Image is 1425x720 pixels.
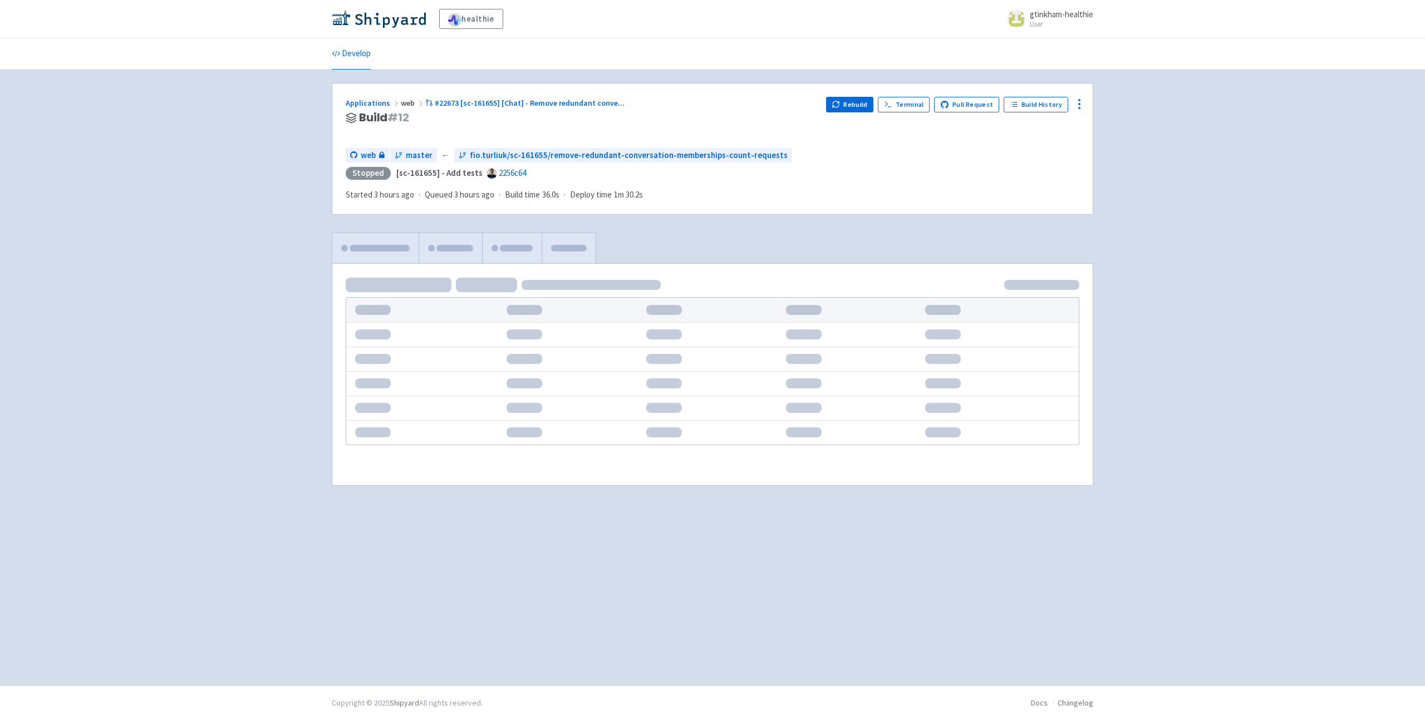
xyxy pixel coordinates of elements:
button: Rebuild [826,97,874,112]
span: fio.turliuk/sc-161655/remove-redundant-conversation-memberships-count-requests [470,149,788,162]
img: Shipyard logo [332,10,426,28]
a: web [346,148,389,163]
a: Develop [332,38,371,70]
span: 36.0s [542,189,559,201]
span: ← [441,149,450,162]
a: Build History [1004,97,1068,112]
div: Copyright © 2025 All rights reserved. [332,697,483,709]
time: 3 hours ago [454,189,494,200]
a: #22673 [sc-161655] [Chat] - Remove redundant conve... [425,98,626,108]
div: · · · [346,189,650,201]
span: web [361,149,376,162]
a: Terminal [878,97,930,112]
span: 1m 30.2s [614,189,643,201]
a: Pull Request [934,97,999,112]
span: # 12 [387,110,409,125]
strong: [sc-161655] - Add tests [396,167,483,178]
a: fio.turliuk/sc-161655/remove-redundant-conversation-memberships-count-requests [454,148,792,163]
a: 2256c64 [499,167,526,178]
time: 3 hours ago [374,189,414,200]
a: gtinkham-healthie User [1001,10,1093,28]
div: Stopped [346,167,391,180]
span: Build [359,111,409,124]
a: master [390,148,437,163]
span: master [406,149,433,162]
span: Build time [505,189,540,201]
a: Changelog [1058,698,1093,708]
span: gtinkham-healthie [1030,9,1093,19]
a: healthie [439,9,503,29]
a: Docs [1031,698,1048,708]
small: User [1030,21,1093,28]
span: Queued [425,189,494,200]
span: #22673 [sc-161655] [Chat] - Remove redundant conve ... [435,98,625,108]
span: Deploy time [570,189,612,201]
span: web [401,98,425,108]
a: Applications [346,98,401,108]
span: Started [346,189,414,200]
a: Shipyard [390,698,419,708]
